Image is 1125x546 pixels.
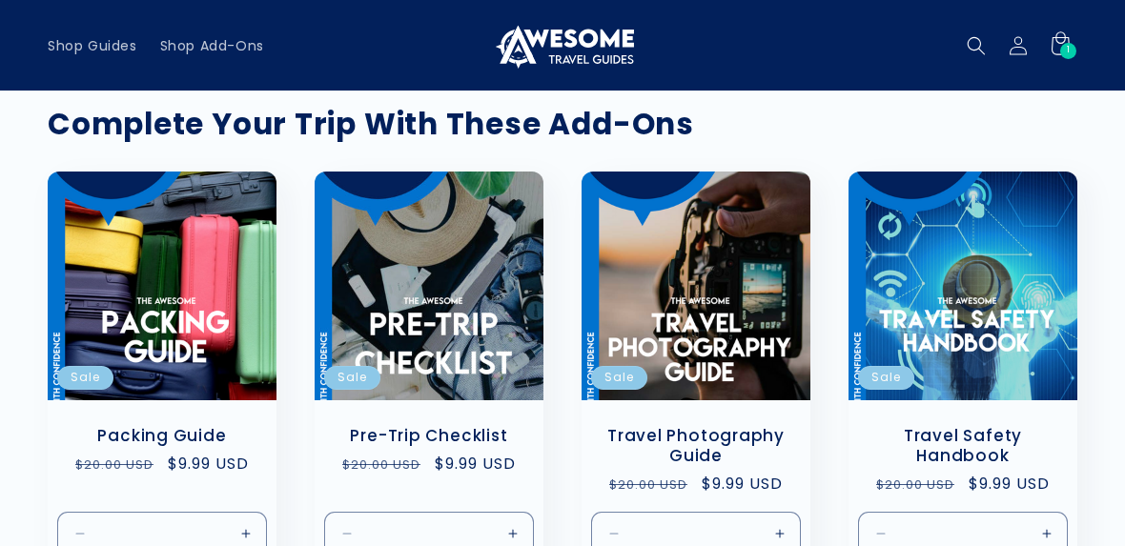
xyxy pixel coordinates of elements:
[149,26,276,66] a: Shop Add-Ons
[36,26,149,66] a: Shop Guides
[160,37,264,54] span: Shop Add-Ons
[868,426,1058,466] a: Travel Safety Handbook
[67,426,257,446] a: Packing Guide
[334,426,524,446] a: Pre-Trip Checklist
[491,23,634,69] img: Awesome Travel Guides
[48,37,137,54] span: Shop Guides
[601,426,791,466] a: Travel Photography Guide
[1067,43,1071,59] span: 1
[48,103,694,145] strong: Complete Your Trip With These Add-Ons
[955,25,997,67] summary: Search
[484,15,642,75] a: Awesome Travel Guides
